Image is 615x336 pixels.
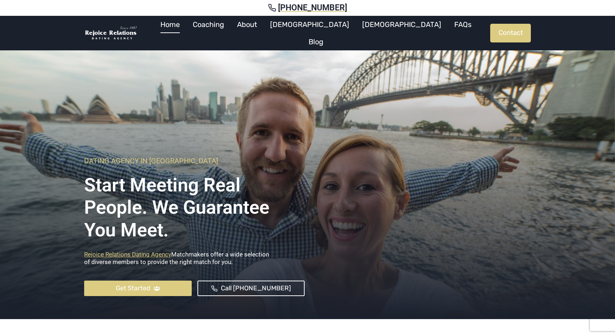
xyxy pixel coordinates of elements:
[356,16,448,33] a: [DEMOGRAPHIC_DATA]
[84,281,192,296] a: Get Started
[231,16,264,33] a: About
[142,16,490,50] nav: Primary Navigation
[278,3,347,13] span: [PHONE_NUMBER]
[154,16,186,33] a: Home
[84,26,138,41] img: Rejoice Relations
[264,16,356,33] a: [DEMOGRAPHIC_DATA]
[84,251,305,269] p: Matchmakers offer a wide selection of diverse members to provide the right match for you.
[186,16,231,33] a: Coaching
[221,283,291,294] span: Call [PHONE_NUMBER]
[9,3,606,13] a: [PHONE_NUMBER]
[448,16,478,33] a: FAQs
[197,281,305,296] a: Call [PHONE_NUMBER]
[84,169,305,241] h1: Start Meeting Real People. We Guarantee you meet.
[302,33,330,50] a: Blog
[84,251,171,258] a: Rejoice Relations Dating Agency
[116,283,150,294] span: Get Started
[490,24,531,42] a: Contact
[84,156,305,165] h6: Dating Agency In [GEOGRAPHIC_DATA]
